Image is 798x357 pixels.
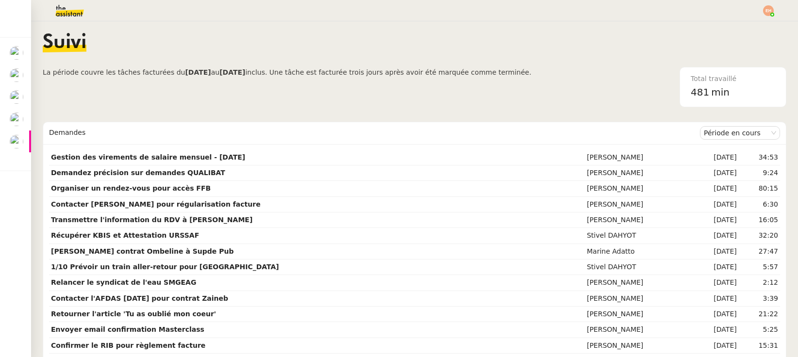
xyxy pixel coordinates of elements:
[704,127,776,139] nz-select-item: Période en cours
[585,212,691,228] td: [PERSON_NAME]
[43,33,86,52] span: Suivi
[691,322,739,338] td: [DATE]
[51,216,252,224] strong: Transmettre l'information du RDV à [PERSON_NAME]
[691,228,739,243] td: [DATE]
[585,197,691,212] td: [PERSON_NAME]
[51,153,245,161] strong: Gestion des virements de salaire mensuel - [DATE]
[691,260,739,275] td: [DATE]
[51,169,225,177] strong: Demandez précision sur demandes QUALIBAT
[10,113,23,126] img: users%2FKIcnt4T8hLMuMUUpHYCYQM06gPC2%2Favatar%2F1dbe3bdc-0f95-41bf-bf6e-fc84c6569aaf
[691,307,739,322] td: [DATE]
[739,150,780,165] td: 34:53
[185,68,211,76] b: [DATE]
[691,197,739,212] td: [DATE]
[739,322,780,338] td: 5:25
[51,247,234,255] strong: [PERSON_NAME] contrat Ombeline à Supde Pub
[51,310,216,318] strong: Retourner l'article 'Tu as oublié mon coeur'
[739,228,780,243] td: 32:20
[51,325,204,333] strong: Envoyer email confirmation Masterclass
[585,244,691,260] td: Marine Adatto
[739,212,780,228] td: 16:05
[585,307,691,322] td: [PERSON_NAME]
[585,291,691,307] td: [PERSON_NAME]
[691,150,739,165] td: [DATE]
[739,244,780,260] td: 27:47
[691,338,739,354] td: [DATE]
[585,260,691,275] td: Stivel DAHYOT
[739,197,780,212] td: 6:30
[585,228,691,243] td: Stivel DAHYOT
[739,275,780,291] td: 2:12
[51,231,199,239] strong: Récupérer KBIS et Attestation URSSAF
[51,200,261,208] strong: Contacter [PERSON_NAME] pour régularisation facture
[10,135,23,148] img: users%2FKIcnt4T8hLMuMUUpHYCYQM06gPC2%2Favatar%2F1dbe3bdc-0f95-41bf-bf6e-fc84c6569aaf
[10,68,23,82] img: users%2F0v3yA2ZOZBYwPN7V38GNVTYjOQj1%2Favatar%2Fa58eb41e-cbb7-4128-9131-87038ae72dcb
[691,165,739,181] td: [DATE]
[691,212,739,228] td: [DATE]
[585,181,691,196] td: [PERSON_NAME]
[739,260,780,275] td: 5:57
[585,150,691,165] td: [PERSON_NAME]
[739,307,780,322] td: 21:22
[211,68,219,76] span: au
[585,275,691,291] td: [PERSON_NAME]
[691,86,709,98] span: 481
[739,291,780,307] td: 3:39
[739,181,780,196] td: 80:15
[51,184,211,192] strong: Organiser un rendez-vous pour accès FFB
[49,123,700,143] div: Demandes
[585,338,691,354] td: [PERSON_NAME]
[51,341,205,349] strong: Confirmer le RIB pour règlement facture
[739,165,780,181] td: 9:24
[585,165,691,181] td: [PERSON_NAME]
[51,294,228,302] strong: Contacter l'AFDAS [DATE] pour contrat Zaineb
[691,181,739,196] td: [DATE]
[43,68,185,76] span: La période couvre les tâches facturées du
[51,263,279,271] strong: 1/10 Prévoir un train aller-retour pour [GEOGRAPHIC_DATA]
[691,73,775,84] div: Total travaillé
[10,46,23,60] img: users%2FERVxZKLGxhVfG9TsREY0WEa9ok42%2Favatar%2Fportrait-563450-crop.jpg
[763,5,774,16] img: svg
[691,291,739,307] td: [DATE]
[711,84,730,100] span: min
[739,338,780,354] td: 15:31
[219,68,245,76] b: [DATE]
[10,90,23,104] img: users%2FKIcnt4T8hLMuMUUpHYCYQM06gPC2%2Favatar%2F1dbe3bdc-0f95-41bf-bf6e-fc84c6569aaf
[51,278,196,286] strong: Relancer le syndicat de l'eau SMGEAG
[691,275,739,291] td: [DATE]
[691,244,739,260] td: [DATE]
[585,322,691,338] td: [PERSON_NAME]
[245,68,531,76] span: inclus. Une tâche est facturée trois jours après avoir été marquée comme terminée.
